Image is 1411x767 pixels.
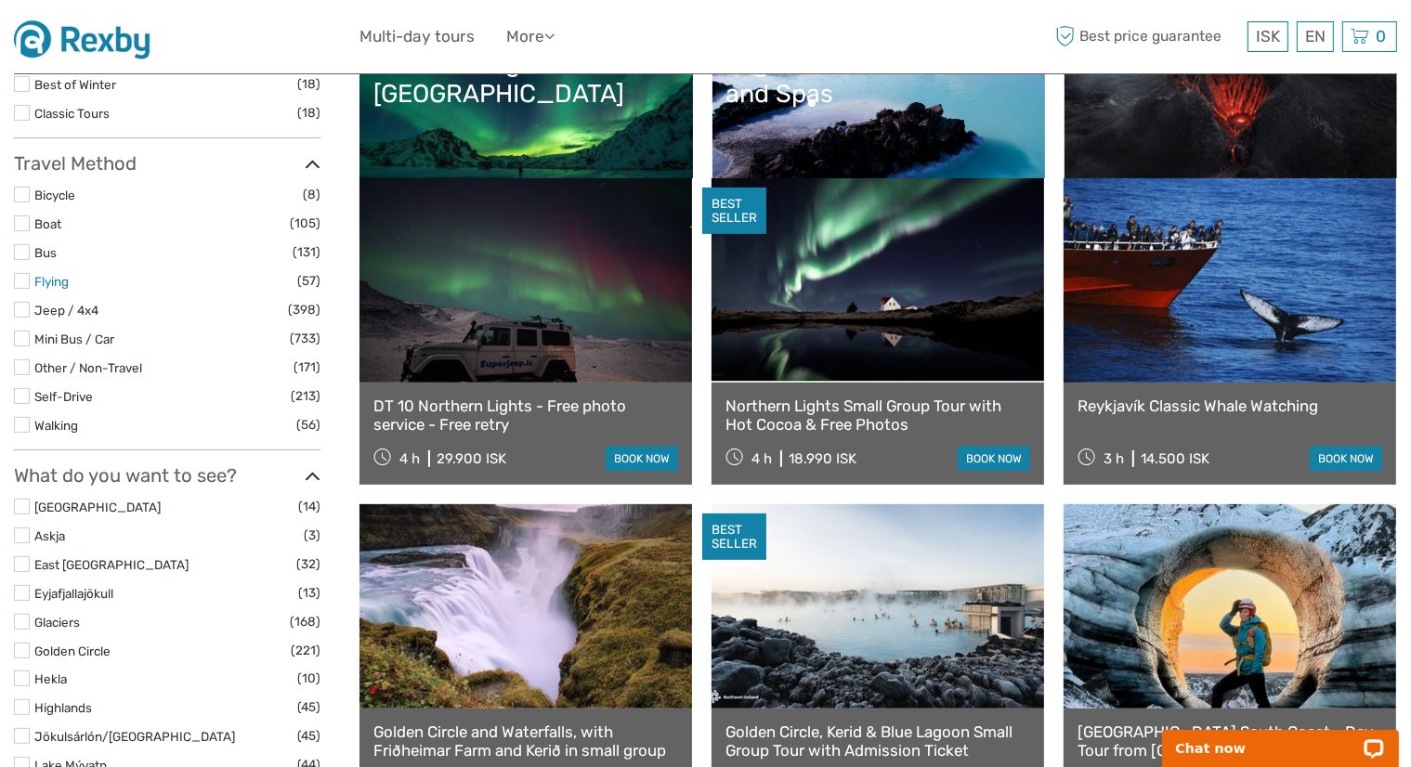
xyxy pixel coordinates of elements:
div: BEST SELLER [702,513,766,560]
a: Jeep / 4x4 [34,303,98,318]
span: (3) [304,525,320,546]
a: Northern Lights Small Group Tour with Hot Cocoa & Free Photos [725,396,1030,435]
a: book now [958,447,1030,471]
a: More [506,23,555,50]
a: Classic Tours [34,106,110,121]
a: Glaciers [34,615,80,630]
div: EN [1297,21,1334,52]
a: Golden Circle and Waterfalls, with Friðheimar Farm and Kerið in small group [373,722,678,760]
span: (8) [303,184,320,205]
div: BEST SELLER [702,188,766,234]
span: (56) [296,414,320,435]
a: [GEOGRAPHIC_DATA] [34,500,161,514]
a: Eyjafjallajökull [34,586,113,601]
iframe: LiveChat chat widget [1150,708,1411,767]
span: (105) [290,213,320,234]
a: Multi-day tours [359,23,475,50]
a: Bicycle [34,188,75,202]
a: Flying [34,274,69,289]
div: Lagoons, Nature Baths and Spas [726,48,1031,109]
div: 18.990 ISK [789,450,856,467]
h3: Travel Method [14,152,320,175]
span: 0 [1373,27,1389,45]
a: Lagoons, Nature Baths and Spas [726,48,1031,178]
span: 4 h [399,450,420,467]
a: Golden Circle [34,643,111,658]
span: (10) [297,668,320,689]
span: Best price guarantee [1052,21,1243,52]
a: book now [1310,447,1382,471]
img: 1430-dd05a757-d8ed-48de-a814-6052a4ad6914_logo_small.jpg [14,14,163,59]
a: book now [606,447,678,471]
span: ISK [1256,27,1280,45]
a: Reykjavík Classic Whale Watching [1078,396,1382,415]
a: Mini Bus / Car [34,331,114,346]
span: 4 h [751,450,772,467]
span: (18) [297,102,320,123]
a: [GEOGRAPHIC_DATA] South Coast - Day Tour from [GEOGRAPHIC_DATA] [1078,722,1382,760]
span: (213) [291,385,320,407]
a: East [GEOGRAPHIC_DATA] [34,557,189,572]
a: Jökulsárlón/[GEOGRAPHIC_DATA] [34,729,235,744]
span: (733) [290,328,320,349]
span: (45) [297,725,320,747]
div: Northern Lights in [GEOGRAPHIC_DATA] [373,48,678,109]
span: (171) [294,357,320,378]
span: (57) [297,270,320,292]
div: 29.900 ISK [437,450,506,467]
a: Golden Circle, Kerid & Blue Lagoon Small Group Tour with Admission Ticket [725,722,1030,760]
span: (13) [298,582,320,604]
a: Best of Winter [34,77,116,92]
a: Self-Drive [34,389,93,404]
a: Hekla [34,671,67,686]
a: Northern Lights in [GEOGRAPHIC_DATA] [373,48,678,178]
div: 14.500 ISK [1141,450,1209,467]
span: (32) [296,553,320,575]
span: (168) [290,611,320,632]
a: Askja [34,528,65,543]
span: (45) [297,696,320,718]
h3: What do you want to see? [14,464,320,487]
span: (131) [293,241,320,263]
a: Bus [34,245,57,260]
span: (14) [298,496,320,517]
span: 3 h [1104,450,1124,467]
a: Other / Non-Travel [34,360,142,375]
span: (18) [297,73,320,95]
a: DT 10 Northern Lights - Free photo service - Free retry [373,396,678,435]
span: (221) [291,640,320,661]
a: Boat [34,216,61,231]
a: Walking [34,418,78,433]
a: Lava and Volcanoes [1078,48,1383,178]
span: (398) [288,299,320,320]
a: Highlands [34,700,92,715]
